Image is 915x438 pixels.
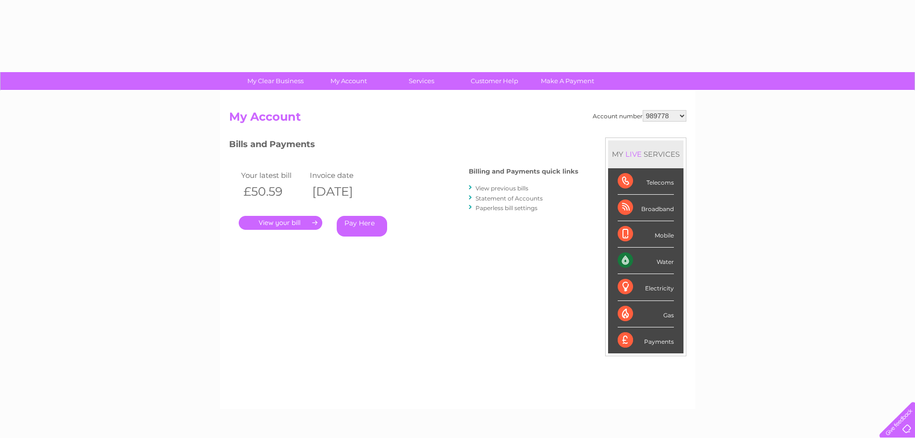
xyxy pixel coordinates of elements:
div: Mobile [618,221,674,248]
th: £50.59 [239,182,308,201]
div: Gas [618,301,674,327]
h2: My Account [229,110,686,128]
a: Services [382,72,461,90]
h4: Billing and Payments quick links [469,168,578,175]
a: Pay Here [337,216,387,237]
a: Customer Help [455,72,534,90]
a: My Account [309,72,388,90]
div: LIVE [623,150,644,159]
div: Telecoms [618,168,674,195]
div: MY SERVICES [608,140,683,168]
a: . [239,216,322,230]
div: Electricity [618,274,674,300]
div: Water [618,248,674,274]
a: My Clear Business [236,72,315,90]
a: Make A Payment [528,72,607,90]
div: Payments [618,327,674,353]
a: Statement of Accounts [476,195,543,202]
td: Invoice date [307,169,377,182]
th: [DATE] [307,182,377,201]
a: View previous bills [476,185,528,192]
a: Paperless bill settings [476,204,537,212]
div: Broadband [618,195,674,221]
h3: Bills and Payments [229,138,578,154]
td: Your latest bill [239,169,308,182]
div: Account number [593,110,686,122]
